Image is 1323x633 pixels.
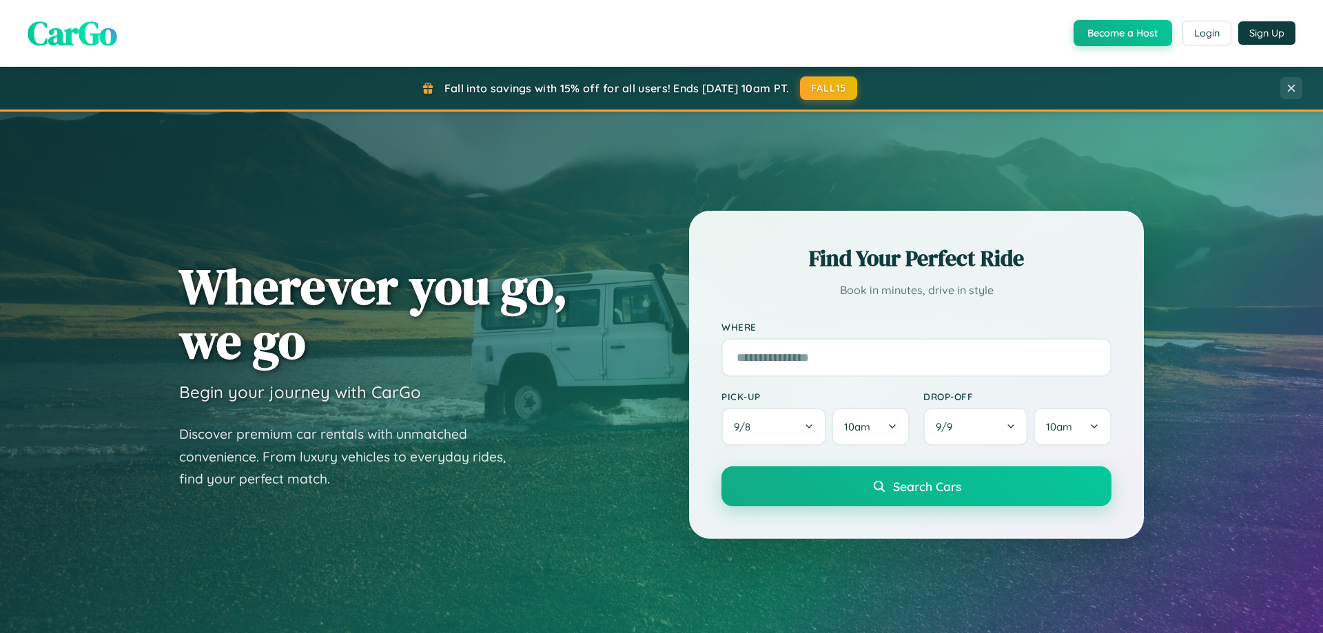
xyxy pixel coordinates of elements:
[1046,420,1072,433] span: 10am
[1074,20,1172,46] button: Become a Host
[1182,21,1231,45] button: Login
[923,408,1028,446] button: 9/9
[1238,21,1295,45] button: Sign Up
[832,408,910,446] button: 10am
[721,321,1111,333] label: Where
[844,420,870,433] span: 10am
[721,280,1111,300] p: Book in minutes, drive in style
[893,479,961,494] span: Search Cars
[721,408,826,446] button: 9/8
[721,243,1111,273] h2: Find Your Perfect Ride
[721,466,1111,506] button: Search Cars
[28,10,117,56] span: CarGo
[179,382,421,402] h3: Begin your journey with CarGo
[936,420,959,433] span: 9 / 9
[1034,408,1111,446] button: 10am
[444,81,790,95] span: Fall into savings with 15% off for all users! Ends [DATE] 10am PT.
[721,391,910,402] label: Pick-up
[179,423,524,490] p: Discover premium car rentals with unmatched convenience. From luxury vehicles to everyday rides, ...
[923,391,1111,402] label: Drop-off
[734,420,757,433] span: 9 / 8
[800,76,858,100] button: FALL15
[179,259,568,368] h1: Wherever you go, we go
